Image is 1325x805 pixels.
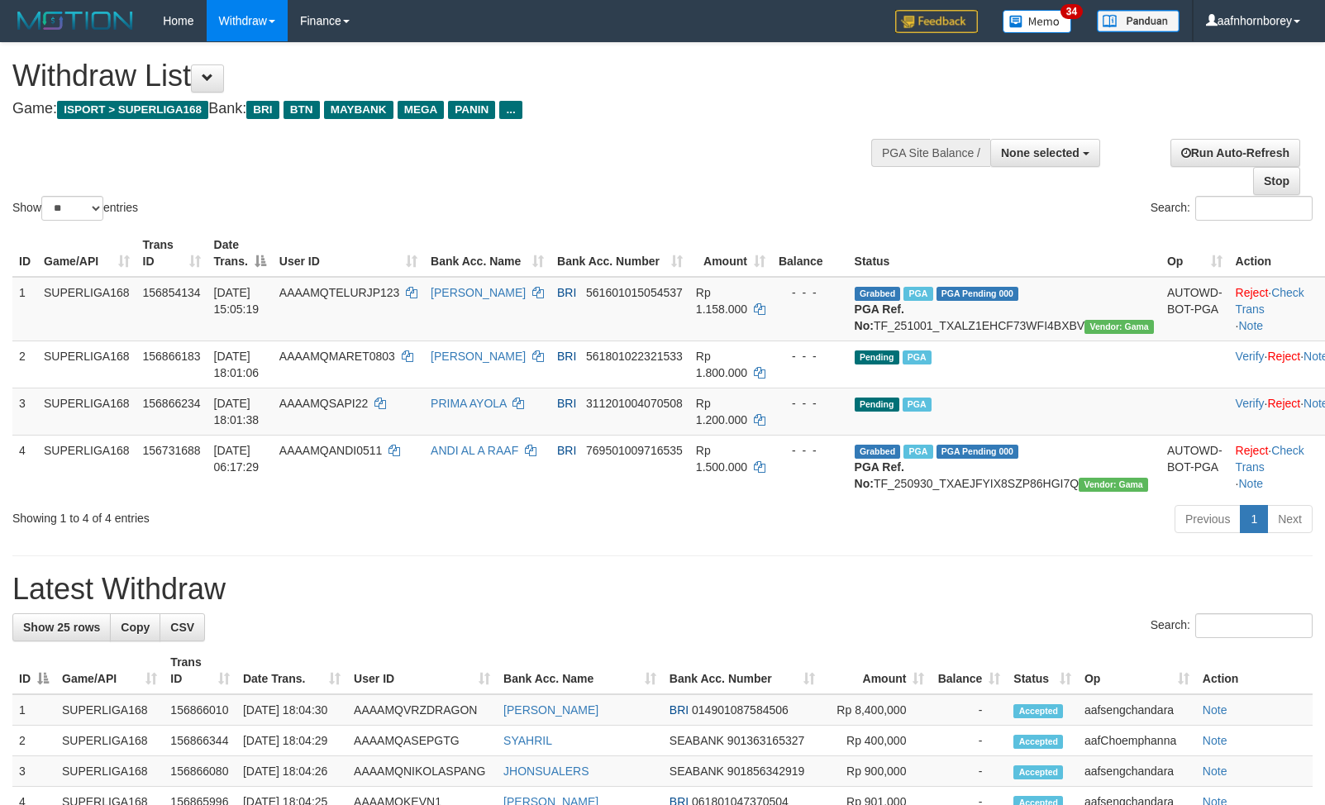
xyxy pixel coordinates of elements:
[663,647,822,694] th: Bank Acc. Number: activate to sort column ascending
[279,286,400,299] span: AAAAMQTELURJP123
[937,445,1019,459] span: PGA Pending
[55,647,164,694] th: Game/API: activate to sort column ascending
[871,139,990,167] div: PGA Site Balance /
[41,196,103,221] select: Showentries
[143,286,201,299] span: 156854134
[1236,286,1304,316] a: Check Trans
[1097,10,1180,32] img: panduan.png
[855,287,901,301] span: Grabbed
[1007,647,1078,694] th: Status: activate to sort column ascending
[1170,139,1300,167] a: Run Auto-Refresh
[1240,505,1268,533] a: 1
[12,230,37,277] th: ID
[12,647,55,694] th: ID: activate to sort column descending
[1078,756,1196,787] td: aafsengchandara
[1195,196,1313,221] input: Search:
[779,395,841,412] div: - - -
[37,388,136,435] td: SUPERLIGA168
[855,350,899,364] span: Pending
[1203,765,1227,778] a: Note
[1161,230,1229,277] th: Op: activate to sort column ascending
[431,397,507,410] a: PRIMA AYOLA
[398,101,445,119] span: MEGA
[692,703,789,717] span: Copy 014901087584506 to clipboard
[503,703,598,717] a: [PERSON_NAME]
[779,284,841,301] div: - - -
[164,647,236,694] th: Trans ID: activate to sort column ascending
[279,350,395,363] span: AAAAMQMARET0803
[499,101,522,119] span: ...
[1079,478,1148,492] span: Vendor URL: https://trx31.1velocity.biz
[37,435,136,498] td: SUPERLIGA168
[848,230,1161,277] th: Status
[214,444,260,474] span: [DATE] 06:17:29
[236,694,347,726] td: [DATE] 18:04:30
[136,230,207,277] th: Trans ID: activate to sort column ascending
[670,703,689,717] span: BRI
[23,621,100,634] span: Show 25 rows
[347,726,497,756] td: AAAAMQASEPGTG
[37,341,136,388] td: SUPERLIGA168
[12,573,1313,606] h1: Latest Withdraw
[1013,735,1063,749] span: Accepted
[1267,505,1313,533] a: Next
[1253,167,1300,195] a: Stop
[1236,444,1304,474] a: Check Trans
[931,694,1007,726] td: -
[727,765,804,778] span: Copy 901856342919 to clipboard
[557,444,576,457] span: BRI
[1151,196,1313,221] label: Search:
[55,726,164,756] td: SUPERLIGA168
[903,287,932,301] span: Marked by aafsengchandara
[37,277,136,341] td: SUPERLIGA168
[424,230,550,277] th: Bank Acc. Name: activate to sort column ascending
[1236,397,1265,410] a: Verify
[347,694,497,726] td: AAAAMQVRZDRAGON
[1078,726,1196,756] td: aafChoemphanna
[895,10,978,33] img: Feedback.jpg
[214,286,260,316] span: [DATE] 15:05:19
[497,647,663,694] th: Bank Acc. Name: activate to sort column ascending
[12,196,138,221] label: Show entries
[931,647,1007,694] th: Balance: activate to sort column ascending
[37,230,136,277] th: Game/API: activate to sort column ascending
[1268,397,1301,410] a: Reject
[931,726,1007,756] td: -
[937,287,1019,301] span: PGA Pending
[503,765,589,778] a: JHONSUALERS
[1161,435,1229,498] td: AUTOWD-BOT-PGA
[12,8,138,33] img: MOTION_logo.png
[848,277,1161,341] td: TF_251001_TXALZ1EHCF73WFI4BXBV
[324,101,393,119] span: MAYBANK
[214,350,260,379] span: [DATE] 18:01:06
[990,139,1100,167] button: None selected
[160,613,205,641] a: CSV
[164,694,236,726] td: 156866010
[431,350,526,363] a: [PERSON_NAME]
[1084,320,1154,334] span: Vendor URL: https://trx31.1velocity.biz
[772,230,848,277] th: Balance
[164,726,236,756] td: 156866344
[448,101,495,119] span: PANIN
[1203,703,1227,717] a: Note
[273,230,424,277] th: User ID: activate to sort column ascending
[246,101,279,119] span: BRI
[855,460,904,490] b: PGA Ref. No:
[236,726,347,756] td: [DATE] 18:04:29
[1001,146,1080,160] span: None selected
[12,277,37,341] td: 1
[1196,647,1313,694] th: Action
[143,350,201,363] span: 156866183
[57,101,208,119] span: ISPORT > SUPERLIGA168
[12,341,37,388] td: 2
[586,397,683,410] span: Copy 311201004070508 to clipboard
[586,350,683,363] span: Copy 561801022321533 to clipboard
[779,442,841,459] div: - - -
[236,756,347,787] td: [DATE] 18:04:26
[903,445,932,459] span: Marked by aafromsomean
[931,756,1007,787] td: -
[12,60,867,93] h1: Withdraw List
[903,398,932,412] span: Marked by aafheankoy
[670,765,724,778] span: SEABANK
[903,350,932,364] span: Marked by aafsengchandara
